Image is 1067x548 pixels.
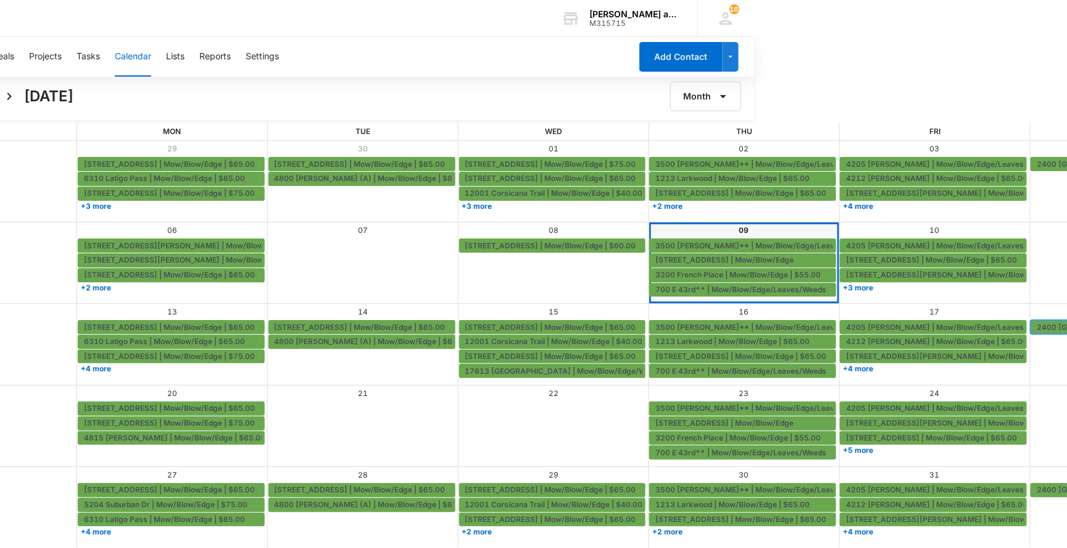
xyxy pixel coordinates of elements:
[655,322,903,333] span: 3500 [PERSON_NAME]** | Mow/Blow/Edge/Leaves/Weeds | $75.00
[462,366,643,377] div: 17613 Pepperwood Cove | Mow/Blow/Edge/Weeds
[81,351,262,362] div: 515 Battle Bend Blvd | Mow/Blow/Edge | $75.00
[589,9,679,19] div: account name
[843,484,1024,495] div: 4205 Caswell | Mow/Blow/Edge/Leaves/Weeds | $75.00
[843,351,1024,362] div: 1701 San Gabriel St. | Mow/Blow/Edge | $65.00
[462,188,643,199] div: 12001 Corsicana Trail | Mow/Blow/Edge | $40.00
[652,366,833,377] div: 700 E 43rd** | Mow/Blow/Edge/Leaves/Weeds
[24,85,73,107] h1: [DATE]
[355,127,370,136] span: Tue
[84,351,255,362] span: [STREET_ADDRESS] | Mow/Blow/Edge | $75.00
[81,514,262,525] div: 6310 Latigo Pass | Mow/Blow/Edge | $65.00
[736,127,752,136] span: Thu
[840,283,1027,292] a: +3 more
[655,240,903,251] span: 3500 [PERSON_NAME]** | Mow/Blow/Edge/Leaves/Weeds | $75.00
[846,336,1028,347] span: 4212 [PERSON_NAME] | Mow/Blow/Edge | $65.00
[652,484,833,495] div: 3500 Tom Green** | Mow/Blow/Edge/Leaves/Weeds | $75.00
[652,514,833,525] div: 1600 Briarcliff blvd | Mow/Blow/Edge | $65.00
[843,322,1024,333] div: 4205 Caswell | Mow/Blow/Edge/Leaves/Weeds | $75.00
[655,269,821,280] span: 3200 French Place | Mow/Blow/Edge | $55.00
[843,432,1024,444] div: 400 E 34th St Apt C | Mow/Blow/Edge | $65.00
[465,188,643,199] span: 12001 Corsicana Trail | Mow/Blow/Edge | $40.00
[652,403,833,414] div: 3500 Tom Green** | Mow/Blow/Edge/Leaves/Weeds | $75.00
[652,284,833,295] div: 700 E 43rd** | Mow/Blow/Edge/Leaves/Weeds
[462,159,643,170] div: 3214 Onion Branch Cove | Mow/Blow/Edge | $75.00
[670,82,741,111] button: Month
[167,470,177,479] a: 27
[652,255,833,266] div: 702 W N Loop Blvd | Mow/Blow/Edge
[81,336,262,347] div: 6310 Latigo Pass | Mow/Blow/Edge | $65.00
[930,226,940,235] a: 10
[649,201,836,211] a: +2 more
[652,432,833,444] div: 3200 French Place | Mow/Blow/Edge | $55.00
[84,336,245,347] span: 6310 Latigo Pass | Mow/Blow/Edge | $65.00
[462,240,643,251] div: 7304 Geneva Dr | Mow/Blow/Edge | $60.00
[81,255,262,266] div: 2101 Kirksey Dr. (B) | Mow/Blow/Edge | $35.00
[655,514,826,525] span: [STREET_ADDRESS] | Mow/Blow/Edge | $65.00
[81,418,262,429] div: 515 Battle Bend Blvd | Mow/Blow/Edge | $75.00
[462,351,643,362] div: 315 Tolo Drive | Mow/Blow/Edge | $65.00
[465,173,636,184] span: [STREET_ADDRESS] | Mow/Blow/Edge | $65.00
[846,173,1028,184] span: 4212 [PERSON_NAME] | Mow/Blow/Edge | $65.00
[655,188,826,199] span: [STREET_ADDRESS] | Mow/Blow/Edge | $65.00
[81,403,262,414] div: 607 Battle Bend Blvd | Mow/Blow/Edge | $65.00
[81,159,262,170] div: 601 Battle Bend Blvd | Mow/Blow/Edge | $65.00
[930,307,940,316] a: 17
[655,447,826,458] span: 700 E 43rd** | Mow/Blow/Edge/Leaves/Weeds
[459,527,646,536] a: +2 more
[655,351,826,362] span: [STREET_ADDRESS] | Mow/Blow/Edge | $65.00
[652,159,833,170] div: 3500 Tom Green** | Mow/Blow/Edge/Leaves/Weeds | $75.00
[843,514,1024,525] div: 1701 San Gabriel St. | Mow/Blow/Edge | $65.00
[843,159,1024,170] div: 4205 Caswell | Mow/Blow/Edge/Leaves/Weeds | $75.00
[81,432,262,444] div: 4815 Sinclair | Mow/Blow/Edge | $65.00
[652,499,833,510] div: 1213 Larkwood | Mow/Blow/Edge | $65.00
[843,269,1024,280] div: 1701 San Gabriel St. | Mow/Blow/Edge | $65.00
[81,188,262,199] div: 515 Battle Bend Blvd | Mow/Blow/Edge | $75.00
[840,445,1027,455] a: +5 more
[84,484,255,495] span: [STREET_ADDRESS] | Mow/Blow/Edge | $65.00
[739,226,749,235] a: 09
[929,127,940,136] span: Fri
[465,322,636,333] span: [STREET_ADDRESS] | Mow/Blow/Edge | $65.00
[739,144,749,153] a: 02
[655,173,810,184] span: 1213 Larkwood | Mow/Blow/Edge | $65.00
[840,201,1027,211] a: +4 more
[462,514,643,525] div: 315 Tolo Drive | Mow/Blow/Edge | $65.00
[549,307,558,316] a: 15
[84,418,255,429] span: [STREET_ADDRESS] | Mow/Blow/Edge | $75.00
[84,322,255,333] span: [STREET_ADDRESS] | Mow/Blow/Edge | $65.00
[358,307,368,316] a: 14
[843,418,1024,429] div: 2806 Burleson Rd | Mow/Blow/Edge | $50.00
[652,188,833,199] div: 1600 Briarcliff blvd | Mow/Blow/Edge | $65.00
[843,403,1024,414] div: 4205 Caswell | Mow/Blow/Edge/Leaves/Weeds | $75.00
[729,4,739,14] div: notifications count
[639,42,723,72] button: Add Contact
[465,159,636,170] span: [STREET_ADDRESS] | Mow/Blow/Edge | $75.00
[549,144,558,153] a: 01
[652,336,833,347] div: 1213 Larkwood | Mow/Blow/Edge | $65.00
[465,366,663,377] span: 17613 [GEOGRAPHIC_DATA] | Mow/Blow/Edge/Weeds
[459,201,646,211] a: +3 more
[655,432,821,444] span: 3200 French Place | Mow/Blow/Edge | $55.00
[272,322,452,333] div: 1715 Deerfield Drive | Mow/Blow/Edge | $65.00
[358,226,368,235] a: 07
[272,499,452,510] div: 4800 Vinson (A) | Mow/Blow/Edge | $65.00
[545,127,562,136] span: Wed
[84,159,255,170] span: [STREET_ADDRESS] | Mow/Blow/Edge | $65.00
[275,322,446,333] span: [STREET_ADDRESS] | Mow/Blow/Edge | $65.00
[275,484,446,495] span: [STREET_ADDRESS] | Mow/Blow/Edge | $65.00
[462,336,643,347] div: 12001 Corsicana Trail | Mow/Blow/Edge | $40.00
[465,484,636,495] span: [STREET_ADDRESS] | Mow/Blow/Edge | $65.00
[115,37,151,77] button: Calendar
[589,19,679,28] div: account id
[739,307,749,316] a: 16
[843,240,1024,251] div: 4205 Caswell | Mow/Blow/Edge/Leaves/Weeds | $75.00
[840,364,1027,373] a: +4 more
[275,336,470,347] span: 4800 [PERSON_NAME] (A) | Mow/Blow/Edge | $65.00
[275,499,470,510] span: 4800 [PERSON_NAME] (A) | Mow/Blow/Edge | $65.00
[84,499,247,510] span: 5204 Suburban Dr | Mow/Blow/Edge | $75.00
[84,173,245,184] span: 6310 Latigo Pass | Mow/Blow/Edge | $65.00
[655,284,826,295] span: 700 E 43rd** | Mow/Blow/Edge/Leaves/Weeds
[84,514,245,525] span: 6310 Latigo Pass | Mow/Blow/Edge | $65.00
[729,4,739,14] span: 161
[655,336,810,347] span: 1213 Larkwood | Mow/Blow/Edge | $65.00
